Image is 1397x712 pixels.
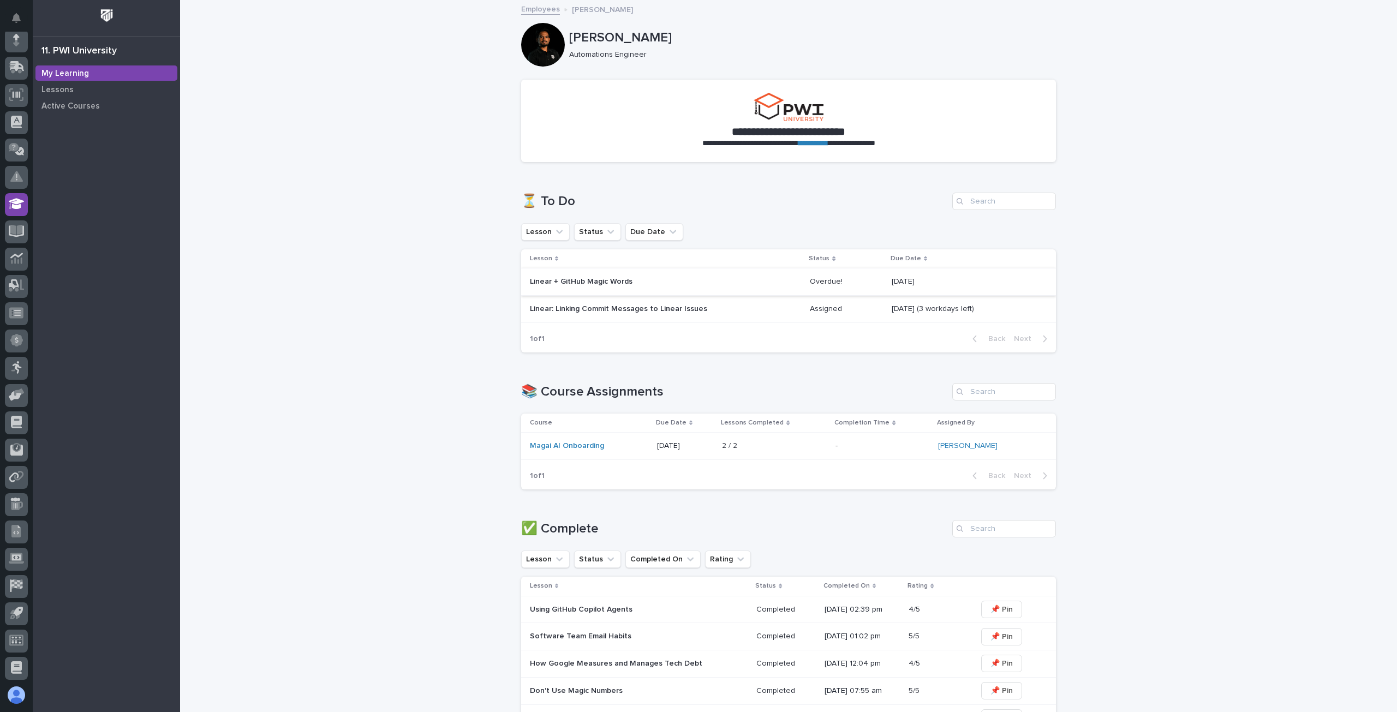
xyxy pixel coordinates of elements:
p: Don't Use Magic Numbers [530,686,721,696]
p: Assigned [810,302,844,314]
p: Software Team Email Habits [530,632,721,641]
button: Notifications [5,7,28,29]
tr: How Google Measures and Manages Tech DebtCompletedCompleted [DATE] 12:04 pm4/54/5 📌 Pin [521,650,1056,678]
p: 2 / 2 [722,439,739,451]
p: Status [809,253,829,265]
p: Due Date [656,417,686,429]
div: 11. PWI University [41,45,117,57]
p: 1 of 1 [521,463,553,489]
button: 📌 Pin [981,601,1022,618]
a: [PERSON_NAME] [938,441,998,451]
p: - [835,439,840,451]
span: 📌 Pin [990,631,1013,642]
p: Rating [908,580,928,592]
h1: 📚 Course Assignments [521,384,948,400]
p: Using GitHub Copilot Agents [530,605,721,614]
p: [DATE] 07:55 am [825,686,900,696]
tr: Linear + GitHub Magic WordsOverdue!Overdue! [DATE][DATE] [521,268,1056,296]
p: Course [530,417,552,429]
img: pwi-university-small.png [754,93,823,121]
button: Next [1010,471,1056,481]
p: How Google Measures and Manages Tech Debt [530,659,721,668]
p: 1 of 1 [521,326,553,352]
p: [DATE] (3 workdays left) [892,302,976,314]
h1: ⏳ To Do [521,194,948,210]
span: Back [982,335,1005,343]
tr: Software Team Email HabitsCompletedCompleted [DATE] 01:02 pm5/55/5 📌 Pin [521,623,1056,650]
p: Overdue! [810,275,845,286]
button: Status [574,223,621,241]
p: My Learning [41,69,89,79]
p: Completed On [823,580,870,592]
tr: Linear: Linking Commit Messages to Linear IssuesAssignedAssigned [DATE] (3 workdays left)[DATE] (... [521,296,1056,323]
p: [PERSON_NAME] [569,30,1052,46]
img: Workspace Logo [97,5,117,26]
button: Lesson [521,551,570,568]
a: Magai AI Onboarding [530,441,604,451]
p: Completed [756,657,797,668]
button: Lesson [521,223,570,241]
button: 📌 Pin [981,628,1022,645]
span: Next [1014,472,1038,480]
p: Due Date [891,253,921,265]
tr: Magai AI Onboarding [DATE]2 / 22 / 2 -- [PERSON_NAME] [521,433,1056,460]
a: My Learning [33,65,180,81]
p: Assigned By [937,417,975,429]
p: Linear + GitHub Magic Words [530,277,721,286]
p: Lessons Completed [721,417,784,429]
p: [DATE] 02:39 pm [825,605,900,614]
button: 📌 Pin [981,682,1022,699]
p: Completed [756,684,797,696]
tr: Don't Use Magic NumbersCompletedCompleted [DATE] 07:55 am5/55/5 📌 Pin [521,677,1056,704]
p: [DATE] [657,441,713,451]
button: Back [964,334,1010,344]
a: Active Courses [33,98,180,114]
input: Search [952,193,1056,210]
a: Lessons [33,81,180,98]
button: Next [1010,334,1056,344]
p: Status [755,580,776,592]
button: Back [964,471,1010,481]
span: Next [1014,335,1038,343]
p: Linear: Linking Commit Messages to Linear Issues [530,304,721,314]
span: Back [982,472,1005,480]
button: Rating [705,551,751,568]
p: 5/5 [909,684,922,696]
a: Employees [521,2,560,15]
span: 📌 Pin [990,604,1013,615]
tr: Using GitHub Copilot AgentsCompletedCompleted [DATE] 02:39 pm4/54/5 📌 Pin [521,596,1056,623]
div: Notifications [14,13,28,31]
button: Status [574,551,621,568]
p: [DATE] [892,275,917,286]
p: 4/5 [909,657,922,668]
p: Active Courses [41,101,100,111]
p: [PERSON_NAME] [572,3,633,15]
button: Due Date [625,223,683,241]
input: Search [952,383,1056,400]
p: Completion Time [834,417,889,429]
p: Automations Engineer [569,50,1047,59]
p: [DATE] 12:04 pm [825,659,900,668]
button: Completed On [625,551,701,568]
p: Completed [756,603,797,614]
p: Lesson [530,253,552,265]
h1: ✅ Complete [521,521,948,537]
p: Lesson [530,580,552,592]
p: Completed [756,630,797,641]
p: [DATE] 01:02 pm [825,632,900,641]
span: 📌 Pin [990,685,1013,696]
button: 📌 Pin [981,655,1022,672]
p: Lessons [41,85,74,95]
p: 5/5 [909,630,922,641]
span: 📌 Pin [990,658,1013,669]
p: 4/5 [909,603,922,614]
input: Search [952,520,1056,537]
button: users-avatar [5,684,28,707]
